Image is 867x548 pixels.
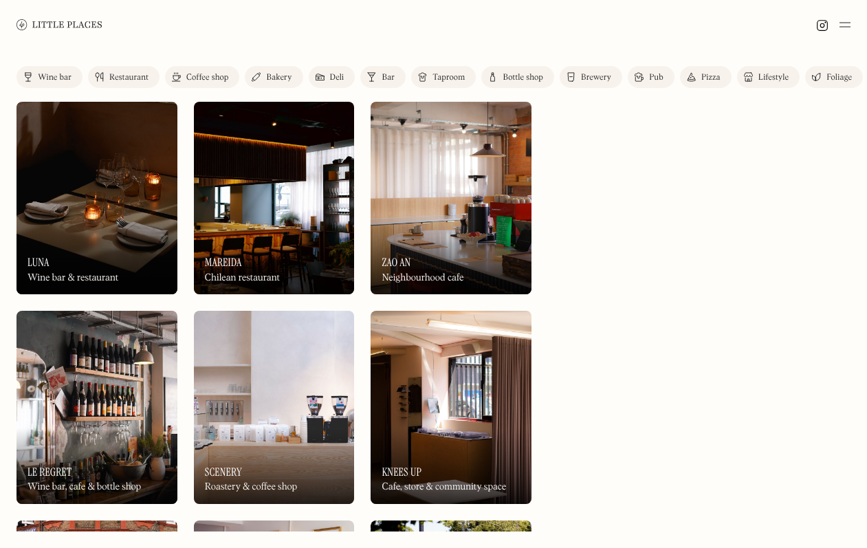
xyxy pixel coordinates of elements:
img: Luna [17,102,177,294]
div: Wine bar, cafe & bottle shop [28,481,141,493]
div: Brewery [581,74,611,82]
h3: Mareida [205,256,242,269]
a: SceneryScenerySceneryRoastery & coffee shop [194,311,355,503]
img: Knees Up [371,311,531,503]
h3: Knees Up [382,465,421,479]
a: Wine bar [17,66,83,88]
div: Coffee shop [186,74,228,82]
div: Cafe, store & community space [382,481,506,493]
img: Zao An [371,102,531,294]
a: Coffee shop [165,66,239,88]
a: Lifestyle [737,66,800,88]
div: Bottle shop [503,74,543,82]
div: Neighbourhood cafe [382,272,463,284]
div: Wine bar [38,74,72,82]
div: Lifestyle [758,74,789,82]
div: Taproom [432,74,465,82]
h3: Le Regret [28,465,72,479]
a: Pub [628,66,674,88]
h3: Luna [28,256,49,269]
div: Pub [649,74,663,82]
a: Bakery [245,66,303,88]
img: Le Regret [17,311,177,503]
img: Mareida [194,102,355,294]
div: Restaurant [109,74,149,82]
h3: Zao An [382,256,410,269]
a: Bottle shop [481,66,554,88]
a: Brewery [560,66,622,88]
img: Scenery [194,311,355,503]
div: Bar [382,74,395,82]
div: Wine bar & restaurant [28,272,118,284]
div: Chilean restaurant [205,272,280,284]
div: Deli [330,74,344,82]
a: Bar [360,66,406,88]
div: Bakery [266,74,292,82]
a: Zao AnZao AnZao AnNeighbourhood cafe [371,102,531,294]
a: Taproom [411,66,476,88]
div: Pizza [701,74,721,82]
a: Le RegretLe RegretLe RegretWine bar, cafe & bottle shop [17,311,177,503]
a: LunaLunaLunaWine bar & restaurant [17,102,177,294]
a: MareidaMareidaMareidaChilean restaurant [194,102,355,294]
a: Restaurant [88,66,160,88]
div: Foliage [826,74,852,82]
div: Roastery & coffee shop [205,481,297,493]
a: Knees UpKnees UpKnees UpCafe, store & community space [371,311,531,503]
h3: Scenery [205,465,242,479]
a: Foliage [805,66,863,88]
a: Deli [309,66,355,88]
a: Pizza [680,66,732,88]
